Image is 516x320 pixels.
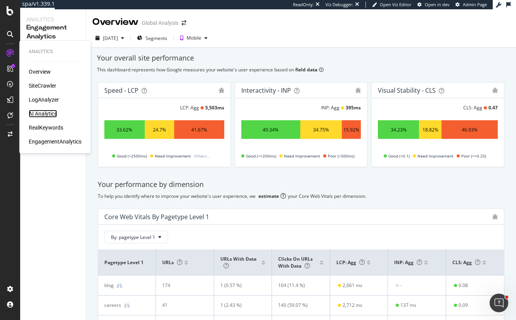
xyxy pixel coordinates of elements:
[180,104,199,111] div: LCP: Agg
[328,151,355,161] span: Poor (>500ms)
[29,48,81,55] div: Analytics
[155,151,191,161] span: Need Improvement
[220,282,261,289] div: 1 (0.57 %)
[98,193,504,199] div: To help you identify where to improve your website's user experience, we your Core Web Vitals per...
[29,96,59,104] a: LogAnalyzer
[162,259,182,266] span: URLs
[488,104,498,111] div: 0.47
[278,302,319,309] div: 140 (59.07 %)
[417,2,450,8] a: Open in dev
[400,302,416,309] div: 137 ms
[92,32,127,44] button: [DATE]
[104,302,121,309] div: careers
[134,32,170,44] button: Segments
[400,282,402,289] div: -
[355,88,361,93] div: bug
[326,2,353,8] div: Viz Debugger:
[104,259,147,266] span: pagetype Level 1
[205,104,224,111] div: 5,503 ms
[97,66,505,73] div: This dashboard represents how Google measures your website's user experience based on
[293,2,314,8] div: ReadOnly:
[26,16,80,23] div: Analytics
[29,110,57,118] a: AI Analytics
[29,68,51,76] a: Overview
[182,20,186,26] div: arrow-right-arrow-left
[104,282,114,289] div: blog
[111,234,155,240] span: By: pagetype Level 1
[461,151,486,161] span: Poor (>=0.25)
[29,138,81,145] a: EngagementAnalytics
[422,126,438,133] div: 18.82%
[425,2,450,7] span: Open in dev
[278,282,319,289] div: 104 (11.4 %)
[191,126,207,133] div: 41.67%
[258,193,279,199] div: estimate
[388,151,410,161] span: Good (<0.1)
[295,66,317,73] b: field data
[145,35,167,42] span: Segments
[321,104,339,111] div: INP: Agg
[177,32,211,44] button: Mobile
[187,36,201,40] div: Mobile
[463,2,487,7] span: Admin Page
[372,2,412,8] a: Open Viz Editor
[246,151,276,161] span: Good (<=200ms)
[492,88,498,93] div: bug
[162,302,203,309] div: 41
[220,256,256,269] span: URLs with data
[29,82,56,90] a: SiteCrawler
[104,231,168,243] button: By: pagetype Level 1
[97,53,505,63] div: Your overall site performance
[452,259,480,266] span: CLS: Agg
[343,126,359,133] div: 15.92%
[343,282,362,289] div: 2,661 ms
[391,126,407,133] div: 34.23%
[459,302,468,309] div: 0.09
[492,214,498,220] div: bug
[462,126,478,133] div: 46.93%
[153,126,166,133] div: 24.7%
[463,104,482,111] div: CLS: Agg
[142,19,178,27] div: Global Analysis
[29,124,63,131] a: RealKeywords
[162,282,203,289] div: 174
[343,302,362,309] div: 2,712 ms
[116,126,132,133] div: 33.62%
[346,104,361,111] div: 395 ms
[219,88,224,93] div: bug
[117,151,147,161] span: Good (<2500ms)
[313,126,329,133] div: 34.75%
[284,151,320,161] span: Need Improvement
[192,151,212,161] span: Others...
[263,126,279,133] div: 49.34%
[490,294,508,312] iframe: Intercom live chat
[104,213,209,221] div: Core Web Vitals By pagetype Level 1
[336,259,365,266] span: LCP: Agg
[455,2,487,8] a: Admin Page
[378,86,436,94] div: Visual Stability - CLS
[26,23,80,41] div: Engagement Analytics
[92,16,139,29] div: Overview
[417,151,454,161] span: Need Improvement
[103,35,118,42] div: [DATE]
[394,259,422,266] span: INP: Agg
[98,180,504,190] div: Your performance by dimension
[380,2,412,7] span: Open Viz Editor
[459,282,468,289] div: 0.08
[241,86,291,94] div: Interactivity - INP
[220,302,261,309] div: 1 (2.43 %)
[278,256,313,269] span: Clicks on URLs with data
[104,86,139,94] div: Speed - LCP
